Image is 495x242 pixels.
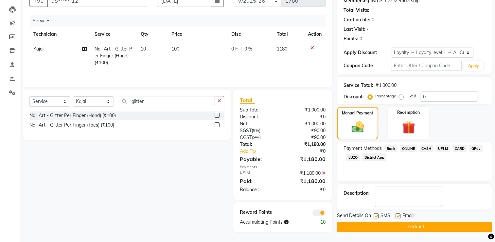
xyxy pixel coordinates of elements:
[244,46,252,52] span: 0 %
[283,113,330,120] div: ₹0
[344,7,369,14] div: Total Visits:
[344,49,391,56] div: Apply Discount
[337,222,492,232] button: Checkout
[235,155,283,163] div: Payable:
[344,82,373,89] div: Service Total:
[362,153,386,161] span: District App
[231,46,238,52] span: 0 F
[344,93,364,100] div: Discount:
[235,148,291,155] a: Add Tip
[342,110,373,116] label: Manual Payment
[95,46,132,66] span: Nail Art - Glitter Per Finger (Hand) (₹100)
[235,127,283,134] div: ( )
[360,35,362,42] div: 0
[375,93,396,99] label: Percentage
[344,35,358,42] div: Points:
[235,107,283,113] div: Sub Total:
[91,27,137,42] th: Service
[137,27,168,42] th: Qty
[372,16,374,23] div: 0
[235,134,283,141] div: ( )
[240,134,252,140] span: CGST
[240,164,326,170] div: Payments
[273,27,304,42] th: Total
[283,170,330,177] div: ₹1,180.00
[119,96,215,106] input: Search or Scan
[277,46,287,52] span: 1180
[344,190,370,197] div: Description:
[380,212,390,220] span: SMS
[452,145,467,152] span: CARD
[171,46,179,52] span: 100
[291,148,331,155] div: ₹0
[30,15,330,27] div: Services
[235,177,283,185] div: Paid:
[304,27,326,42] th: Action
[283,155,330,163] div: ₹1,180.00
[235,209,283,216] div: Reward Points
[33,46,44,52] span: Kajal
[436,145,450,152] span: UPI M
[235,120,283,127] div: Net:
[397,110,420,115] label: Redemption
[398,119,419,135] img: _gift.svg
[344,62,391,69] div: Coupon Code
[253,135,259,140] span: 9%
[402,212,414,220] span: Email
[406,93,416,99] label: Fixed
[227,27,273,42] th: Disc
[29,112,116,119] div: Nail Art - Glitter Per Finger (Hand) (₹100)
[391,61,462,71] input: Enter Offer / Coupon Code
[348,120,368,134] img: _cash.svg
[337,212,371,220] span: Send Details On
[235,170,283,177] div: UPI M
[400,145,417,152] span: ONLINE
[464,61,483,71] button: Apply
[240,128,252,133] span: SGST
[283,177,330,185] div: ₹1,180.00
[235,113,283,120] div: Discount:
[283,127,330,134] div: ₹90.00
[344,26,365,33] div: Last Visit:
[469,145,483,152] span: GPay
[344,16,370,23] div: Card on file:
[29,27,91,42] th: Technician
[141,46,146,52] span: 10
[344,145,382,152] span: Payment Methods
[283,134,330,141] div: ₹90.00
[346,153,360,161] span: LUZO
[384,145,397,152] span: Bank
[307,219,330,226] div: 10
[235,186,283,193] div: Balance :
[240,97,255,104] span: Total
[168,27,227,42] th: Price
[253,128,259,133] span: 9%
[29,122,114,129] div: Nail Art - Glitter Per Finger (Toes) (₹100)
[240,46,242,52] span: |
[283,141,330,148] div: ₹1,180.00
[235,141,283,148] div: Total:
[283,120,330,127] div: ₹1,000.00
[367,26,369,33] div: -
[235,219,307,226] div: Accumulating Points
[283,186,330,193] div: ₹0
[283,107,330,113] div: ₹1,000.00
[376,82,397,89] div: ₹1,000.00
[419,145,433,152] span: CASH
